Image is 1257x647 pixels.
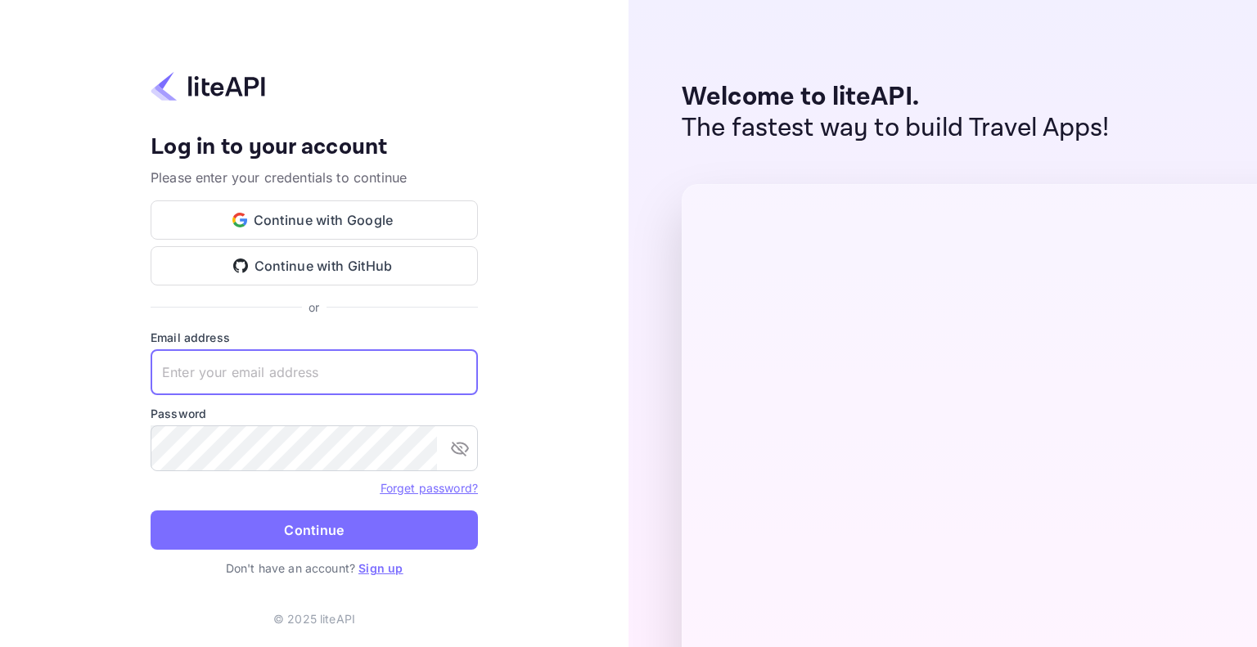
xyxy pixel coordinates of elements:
[151,559,478,577] p: Don't have an account?
[273,610,355,627] p: © 2025 liteAPI
[151,510,478,550] button: Continue
[151,168,478,187] p: Please enter your credentials to continue
[444,432,476,465] button: toggle password visibility
[151,349,478,395] input: Enter your email address
[358,561,403,575] a: Sign up
[151,246,478,285] button: Continue with GitHub
[151,200,478,240] button: Continue with Google
[309,299,319,316] p: or
[151,329,478,346] label: Email address
[381,481,478,495] a: Forget password?
[682,113,1110,144] p: The fastest way to build Travel Apps!
[682,82,1110,113] p: Welcome to liteAPI.
[151,405,478,422] label: Password
[151,133,478,162] h4: Log in to your account
[381,479,478,496] a: Forget password?
[151,70,265,102] img: liteapi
